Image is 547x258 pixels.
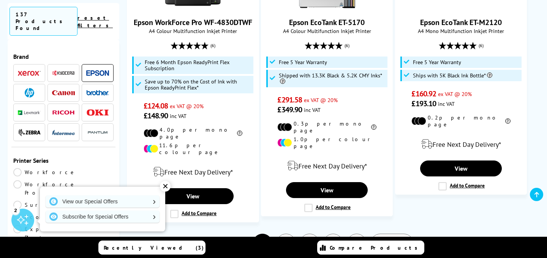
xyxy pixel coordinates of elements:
img: Epson [86,70,109,76]
a: Brother [86,88,109,98]
span: A4 Mono Multifunction Inkjet Printer [399,27,523,35]
span: 137 Products Found [9,7,77,36]
img: Kyocera [52,70,75,76]
a: Workforce Pro [13,180,76,197]
a: 4 [323,234,343,253]
a: Epson EcoTank ET-M2120 [420,17,502,27]
span: A4 Colour Multifunction Inkjet Printer [131,27,255,35]
a: SureColor [13,201,73,209]
span: Compare Products [330,244,422,251]
div: modal_delivery [131,161,255,182]
img: Zebra [18,129,41,136]
a: Workforce [13,168,76,176]
img: Intermec [52,130,75,135]
span: ex VAT @ 20% [438,90,472,98]
a: Lexmark [18,108,41,117]
a: Recently Viewed (3) [98,241,206,255]
a: Xerox [18,68,41,78]
span: A4 Colour Multifunction Inkjet Printer [265,27,389,35]
a: Kyocera [52,68,75,78]
span: £291.58 [277,95,302,105]
span: (6) [345,38,349,53]
span: ex VAT @ 20% [304,96,338,104]
span: £124.08 [144,101,168,111]
span: £349.90 [277,105,302,115]
a: Next [370,234,414,253]
span: Free 6 Month Epson ReadyPrint Flex Subscription [145,59,251,71]
a: Compare Products [317,241,424,255]
span: inc VAT [170,112,187,120]
a: Subscribe for Special Offers [46,211,160,223]
img: Brother [86,90,109,95]
a: Canon [52,88,75,98]
a: Expression Photo [13,225,85,242]
img: OKI [86,109,109,116]
span: Printer Series [13,157,114,164]
span: inc VAT [304,106,321,113]
a: Zebra [18,127,41,137]
a: Epson EcoTank ET-5170 [299,4,356,11]
a: 3 [300,234,319,253]
a: View our Special Offers [46,195,160,208]
li: 4.0p per mono page [144,126,242,140]
span: Free 5 Year Warranty [279,59,327,65]
img: Lexmark [18,110,41,115]
li: 0.2p per mono page [411,114,510,128]
a: View [152,188,234,204]
a: View [420,160,502,176]
li: 11.6p per colour page [144,142,242,156]
a: Epson [86,68,109,78]
span: Shipped with 13.3K Black & 5.2K CMY Inks* [279,72,386,85]
a: Epson EcoTank ET-5170 [289,17,365,27]
label: Add to Compare [170,210,217,218]
a: Ricoh [52,108,75,117]
a: HP [18,88,41,98]
span: (6) [479,38,484,53]
div: modal_delivery [399,134,523,155]
div: ✕ [160,181,171,192]
span: Brand [13,53,114,60]
li: 1.0p per colour page [277,136,376,149]
a: Epson EcoTank ET-M2120 [433,4,490,11]
a: 2 [276,234,296,253]
span: Free 5 Year Warranty [413,59,461,65]
img: HP [25,88,34,98]
label: Add to Compare [304,204,351,212]
span: Ships with 5K Black Ink Bottle* [413,72,492,79]
a: Intermec [52,127,75,137]
a: View [286,182,368,198]
div: 2 [11,206,20,214]
span: £160.92 [411,89,436,99]
a: EcoTank [13,213,63,221]
div: modal_delivery [265,155,389,176]
a: reset filters [77,14,113,29]
span: £148.90 [144,111,168,121]
a: Epson WorkForce Pro WF-4830DTWF [164,4,221,11]
img: Ricoh [52,110,75,115]
li: 0.3p per mono page [277,120,376,134]
span: ex VAT @ 20% [170,102,204,110]
a: Epson WorkForce Pro WF-4830DTWF [134,17,252,27]
span: inc VAT [438,100,455,107]
img: Xerox [18,71,41,76]
img: Canon [52,90,75,95]
a: 5 [347,234,367,253]
span: (6) [210,38,215,53]
a: OKI [86,108,109,117]
span: Save up to 70% on the Cost of Ink with Epson ReadyPrint Flex* [145,79,251,91]
img: Pantum [86,128,109,137]
span: Recently Viewed (3) [104,244,204,251]
span: £193.10 [411,99,436,109]
label: Add to Compare [438,182,485,190]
